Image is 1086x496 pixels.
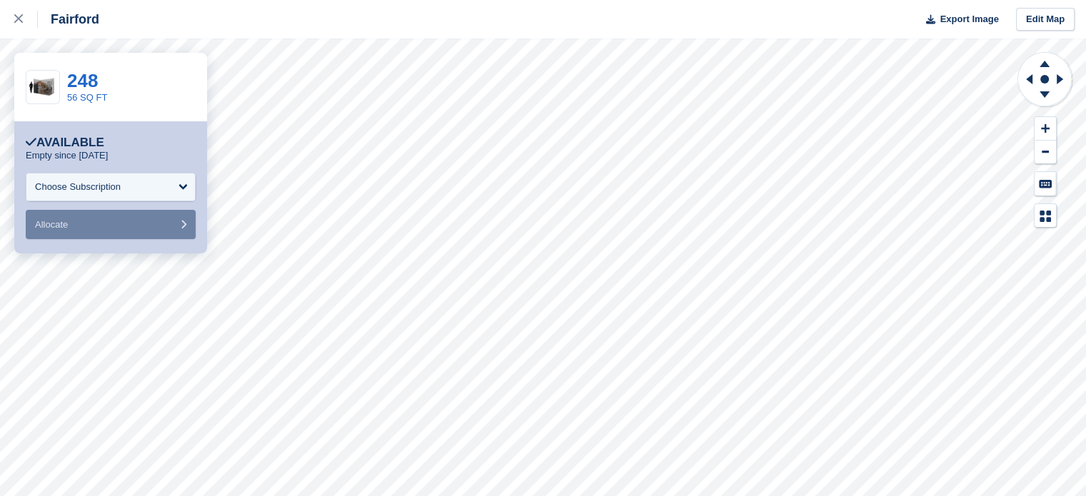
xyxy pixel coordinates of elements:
[26,136,104,150] div: Available
[917,8,999,31] button: Export Image
[26,150,108,161] p: Empty since [DATE]
[940,12,998,26] span: Export Image
[67,70,98,91] a: 248
[67,92,107,103] a: 56 SQ FT
[1035,141,1056,164] button: Zoom Out
[35,180,121,194] div: Choose Subscription
[1035,172,1056,196] button: Keyboard Shortcuts
[26,210,196,239] button: Allocate
[26,75,59,100] img: 60-sqft-unit.jpg
[1035,117,1056,141] button: Zoom In
[35,219,68,230] span: Allocate
[1035,204,1056,228] button: Map Legend
[1016,8,1075,31] a: Edit Map
[38,11,99,28] div: Fairford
